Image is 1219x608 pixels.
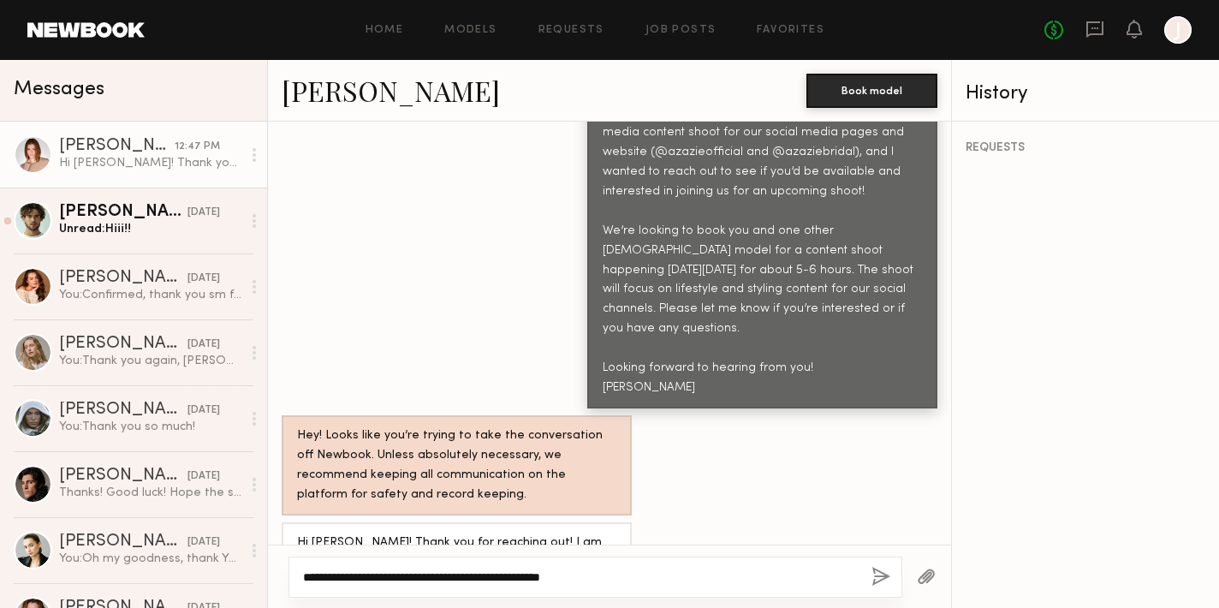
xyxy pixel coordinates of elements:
[59,155,241,171] div: Hi [PERSON_NAME]! Thank you for reaching out! I am available on [DATE]. What is the rate for the ...
[59,287,241,303] div: You: Confirmed, thank you sm for coming. See you soon <3
[59,402,187,419] div: [PERSON_NAME]
[757,25,824,36] a: Favorites
[59,419,241,435] div: You: Thank you so much!
[645,25,717,36] a: Job Posts
[297,533,616,573] div: Hi [PERSON_NAME]! Thank you for reaching out! I am available on [DATE]. What is the rate for the ...
[966,84,1205,104] div: History
[59,270,187,287] div: [PERSON_NAME]
[59,533,187,551] div: [PERSON_NAME]
[603,64,922,398] div: Hi [PERSON_NAME], My name is [PERSON_NAME] and I’m the Social Media Content and Editing Specialis...
[59,221,241,237] div: Unread: Hiii!!
[187,271,220,287] div: [DATE]
[966,142,1205,154] div: REQUESTS
[59,551,241,567] div: You: Oh my goodness, thank YOU! You were wonderful to work with. Hugs! :)
[366,25,404,36] a: Home
[1164,16,1192,44] a: J
[59,468,187,485] div: [PERSON_NAME]
[297,426,616,505] div: Hey! Looks like you’re trying to take the conversation off Newbook. Unless absolutely necessary, ...
[187,534,220,551] div: [DATE]
[59,204,187,221] div: [PERSON_NAME]
[444,25,497,36] a: Models
[59,138,175,155] div: [PERSON_NAME]
[59,485,241,501] div: Thanks! Good luck! Hope the shoot goes well!
[175,139,220,155] div: 12:47 PM
[59,353,241,369] div: You: Thank you again, [PERSON_NAME]!
[14,80,104,99] span: Messages
[59,336,187,353] div: [PERSON_NAME]
[187,402,220,419] div: [DATE]
[187,205,220,221] div: [DATE]
[282,72,500,109] a: [PERSON_NAME]
[538,25,604,36] a: Requests
[806,82,937,97] a: Book model
[806,74,937,108] button: Book model
[187,468,220,485] div: [DATE]
[187,337,220,353] div: [DATE]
